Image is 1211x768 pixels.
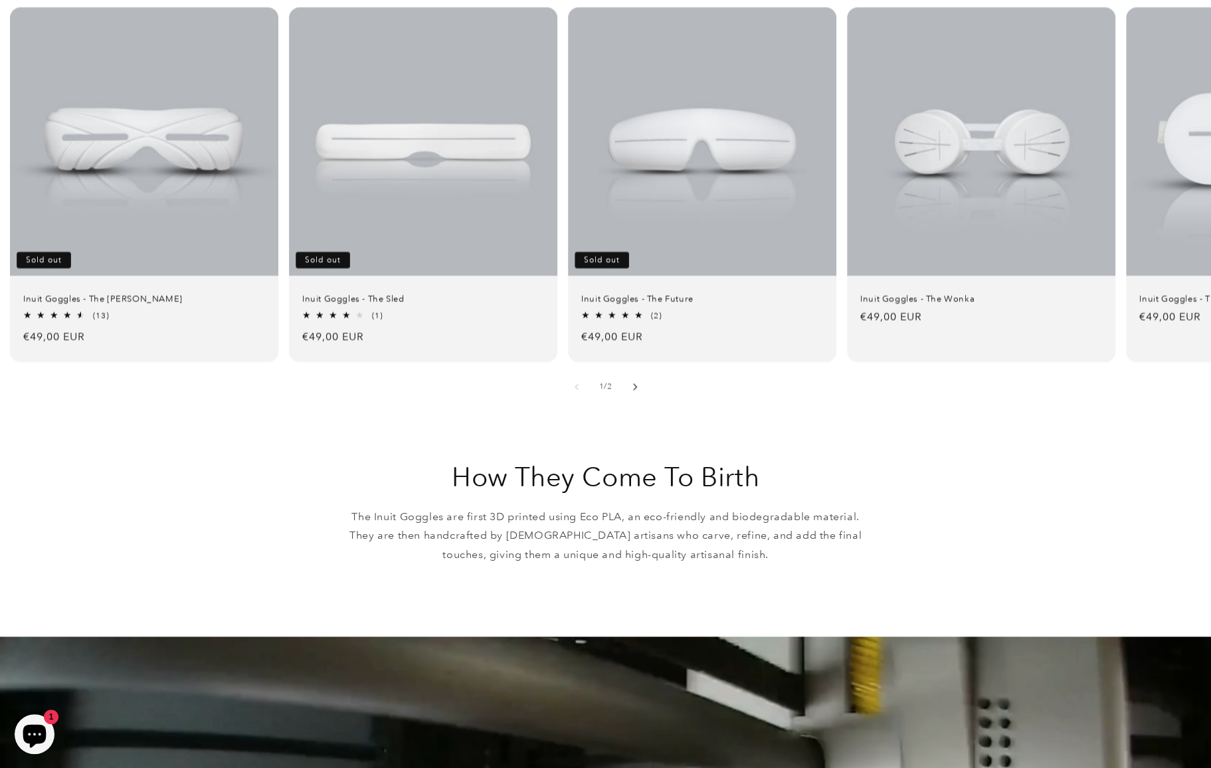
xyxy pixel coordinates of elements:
button: Slide left [562,372,591,401]
a: Inuit Goggles - The [PERSON_NAME] [23,294,265,305]
a: Inuit Goggles - The Sled [302,294,544,305]
span: 2 [607,379,612,393]
button: Slide right [620,372,650,401]
a: Inuit Goggles - The Future [581,294,823,305]
span: / [604,379,607,393]
inbox-online-store-chat: Shopify online store chat [11,714,58,757]
span: 1 [599,379,604,393]
h2: How They Come To Birth [347,460,865,494]
a: Inuit Goggles - The Wonka [860,294,1102,305]
p: The Inuit Goggles are first 3D printed using Eco PLA, an eco-friendly and biodegradable material.... [347,508,865,565]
